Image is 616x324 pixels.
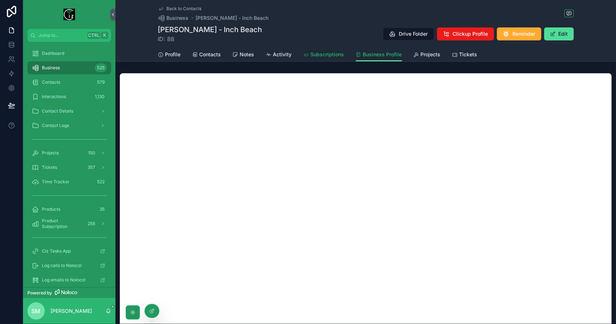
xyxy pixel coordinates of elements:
a: Business525 [27,61,111,74]
p: [PERSON_NAME] [51,307,92,315]
span: K [102,32,108,38]
button: Drive Folder [383,27,434,40]
a: Subscriptions [303,48,344,62]
span: Ciz Tasks App [42,248,71,254]
span: Jump to... [39,32,84,38]
div: 35 [97,205,107,214]
a: Products35 [27,203,111,216]
span: Contacts [42,79,60,85]
button: Jump to...CtrlK [27,29,111,42]
span: ID: 88 [158,35,262,43]
span: Back to Contacts [167,6,202,12]
div: 579 [95,78,107,87]
span: Product Subscription [42,218,83,229]
button: Reminder [497,27,541,40]
span: Time Tracker [42,179,70,185]
div: 1,130 [93,92,107,101]
span: Business Profile [363,51,402,58]
div: 255 [86,219,97,228]
span: Dashboard [42,51,64,56]
a: Product Subscription255 [27,217,111,230]
a: Projects [414,48,441,62]
span: Contact Logs [42,123,69,128]
span: Contacts [200,51,221,58]
img: App logo [64,9,75,20]
a: Tickets357 [27,161,111,174]
span: Tickets [459,51,477,58]
span: Clickup Profile [453,30,488,38]
span: Projects [42,150,59,156]
a: Notes [233,48,254,62]
h1: [PERSON_NAME] - Inch Beach [158,25,262,35]
span: Log emails to Noloco! [42,277,86,283]
span: Reminder [513,30,536,38]
a: Contacts [192,48,221,62]
a: Interactions1,130 [27,90,111,103]
a: [PERSON_NAME] - Inch Beach [196,14,269,22]
button: Edit [544,27,574,40]
span: Tickets [42,165,57,170]
a: Tickets [452,48,477,62]
span: Drive Folder [399,30,428,38]
a: Profile [158,48,181,62]
a: Activity [266,48,292,62]
span: Powered by [27,290,52,296]
span: Business [42,65,60,71]
a: Log calls to Noloco! [27,259,111,272]
a: Business Profile [356,48,402,62]
a: Business [158,14,189,22]
span: Notes [240,51,254,58]
div: 150 [86,149,97,157]
a: Log emails to Noloco! [27,273,111,286]
span: Business [167,14,189,22]
a: Time Tracker522 [27,175,111,188]
div: scrollable content [23,42,115,287]
span: Ctrl [87,32,100,39]
span: Projects [421,51,441,58]
a: Back to Contacts [158,6,202,12]
a: Contact Details [27,105,111,118]
span: Contact Details [42,108,73,114]
div: 525 [95,64,107,72]
div: 357 [86,163,97,172]
div: 522 [95,178,107,186]
span: Profile [165,51,181,58]
a: Projects150 [27,146,111,159]
span: Activity [273,51,292,58]
span: SM [32,307,41,315]
a: Ciz Tasks App [27,245,111,258]
span: Products [42,206,60,212]
span: Log calls to Noloco! [42,263,82,268]
a: Contact Logs [27,119,111,132]
a: Dashboard [27,47,111,60]
span: Subscriptions [311,51,344,58]
button: Clickup Profile [437,27,494,40]
a: Powered by [23,287,115,298]
span: Interactions [42,94,66,100]
a: Contacts579 [27,76,111,89]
